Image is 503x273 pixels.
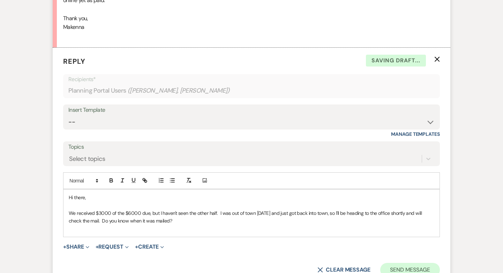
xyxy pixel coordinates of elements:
div: Insert Template [68,105,435,115]
button: Clear message [317,267,370,273]
button: Share [63,244,89,250]
button: Request [96,244,129,250]
a: Manage Templates [391,131,440,137]
span: ( [PERSON_NAME], [PERSON_NAME] ) [128,86,230,95]
span: Reply [63,57,85,66]
span: Saving draft... [366,55,426,67]
p: Hi there, [69,194,434,201]
label: Topics [68,142,435,152]
button: Create [135,244,164,250]
p: Recipients* [68,75,435,84]
div: Planning Portal Users [68,84,435,97]
span: + [63,244,66,250]
div: Select topics [69,154,105,163]
p: We received $3000 of the $6000 due, but I haven't seen the other half. I was out of town [DATE] a... [69,209,434,225]
span: + [96,244,99,250]
span: + [135,244,138,250]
